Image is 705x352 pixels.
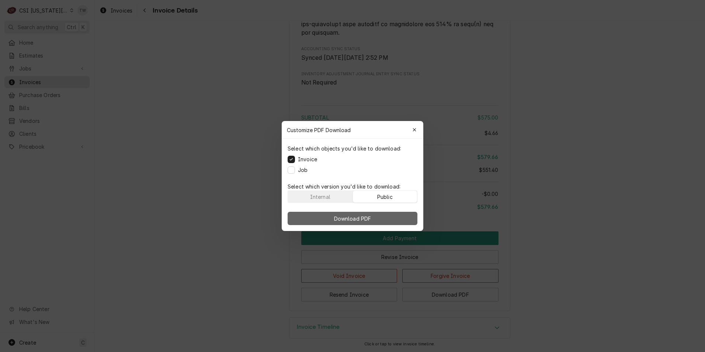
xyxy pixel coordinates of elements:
label: Job [298,166,308,174]
div: Customize PDF Download [282,121,423,139]
p: Select which objects you'd like to download: [288,145,401,152]
span: Download PDF [333,215,373,222]
label: Invoice [298,155,317,163]
p: Select which version you'd like to download: [288,183,417,190]
div: Internal [310,193,330,201]
div: Public [377,193,393,201]
button: Download PDF [288,212,417,225]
